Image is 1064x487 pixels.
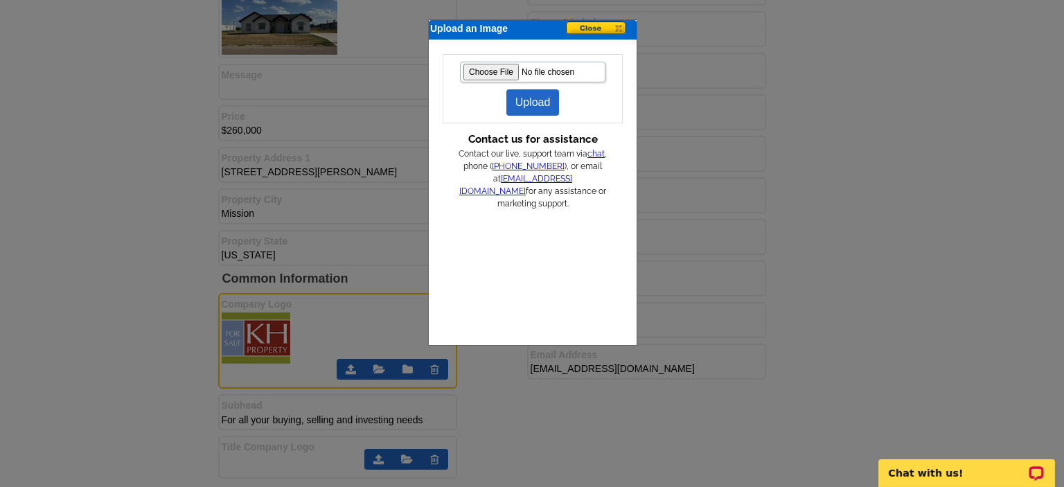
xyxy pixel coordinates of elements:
[492,161,565,171] a: [PHONE_NUMBER]
[430,21,508,36] span: Upload an Image
[459,174,572,196] a: [EMAIL_ADDRESS][DOMAIN_NAME]
[587,149,605,159] a: chat
[869,443,1064,487] iframe: LiveChat chat widget
[506,89,560,116] a: Upload
[456,148,609,210] div: Contact our live, support team via , phone ( ), or email at for any assistance or marketing support.
[443,132,623,148] div: Contact us for assistance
